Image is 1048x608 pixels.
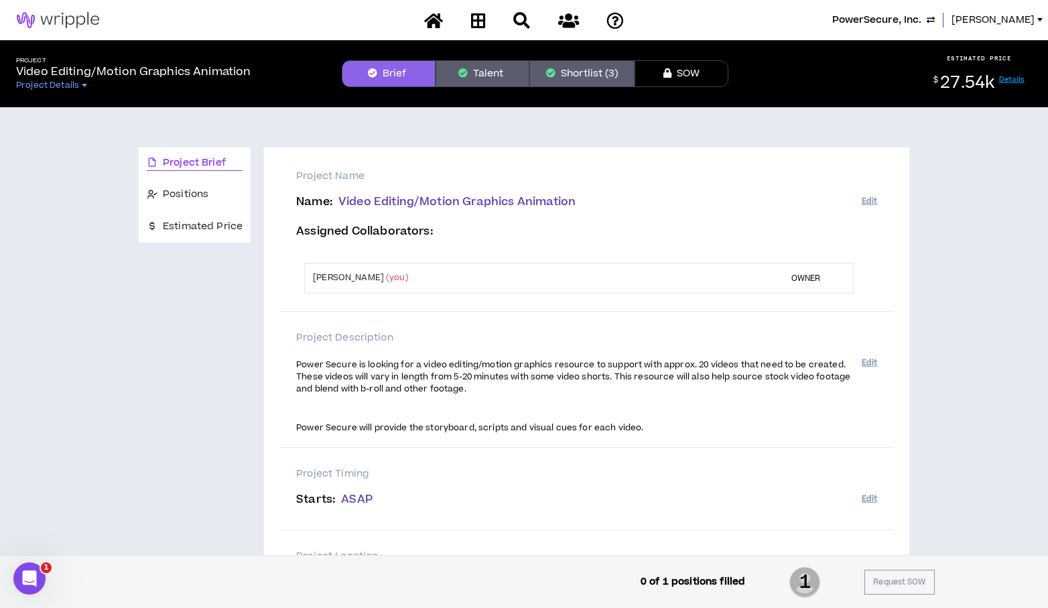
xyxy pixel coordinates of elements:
p: Assigned Collaborators : [296,225,861,238]
p: Project Timing [296,467,877,481]
p: Project Name [296,169,877,184]
span: Power Secure is looking for a video editing/motion graphics resource to support with approx. 20 v... [296,359,850,395]
h5: Project [16,57,251,64]
span: 1 [41,562,52,573]
button: Edit [862,488,877,510]
button: Edit [862,352,877,374]
sup: $ [933,74,938,86]
button: Request SOW [864,570,934,595]
button: Talent [436,60,529,87]
span: Project Brief [163,156,226,170]
button: SOW [635,60,728,87]
button: PowerSecure, Inc. [832,13,935,27]
button: Brief [342,60,436,87]
span: Video Editing/Motion Graphics Animation [338,194,576,210]
p: 0 of 1 positions filled [641,574,745,589]
span: ASAP [341,491,373,507]
iframe: Intercom live chat [13,562,46,595]
button: Edit [862,190,877,212]
span: Estimated Price [163,219,243,234]
span: Project Details [16,80,79,90]
span: (you) [386,271,409,284]
p: Starts : [296,493,861,506]
p: Name : [296,196,861,208]
a: Details [999,74,1025,84]
span: Power Secure will provide the storyboard, scripts and visual cues for each video. [296,422,643,434]
span: PowerSecure, Inc. [832,13,921,27]
span: 27.54k [940,71,994,95]
p: Project Location [296,549,877,564]
span: Positions [163,187,208,202]
button: Shortlist (3) [529,60,635,87]
td: [PERSON_NAME] [305,263,775,293]
p: Video Editing/Motion Graphics Animation [16,64,251,80]
p: Project Description [296,330,877,345]
span: 1 [789,566,820,599]
p: ESTIMATED PRICE [947,54,1012,62]
span: [PERSON_NAME] [952,13,1035,27]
